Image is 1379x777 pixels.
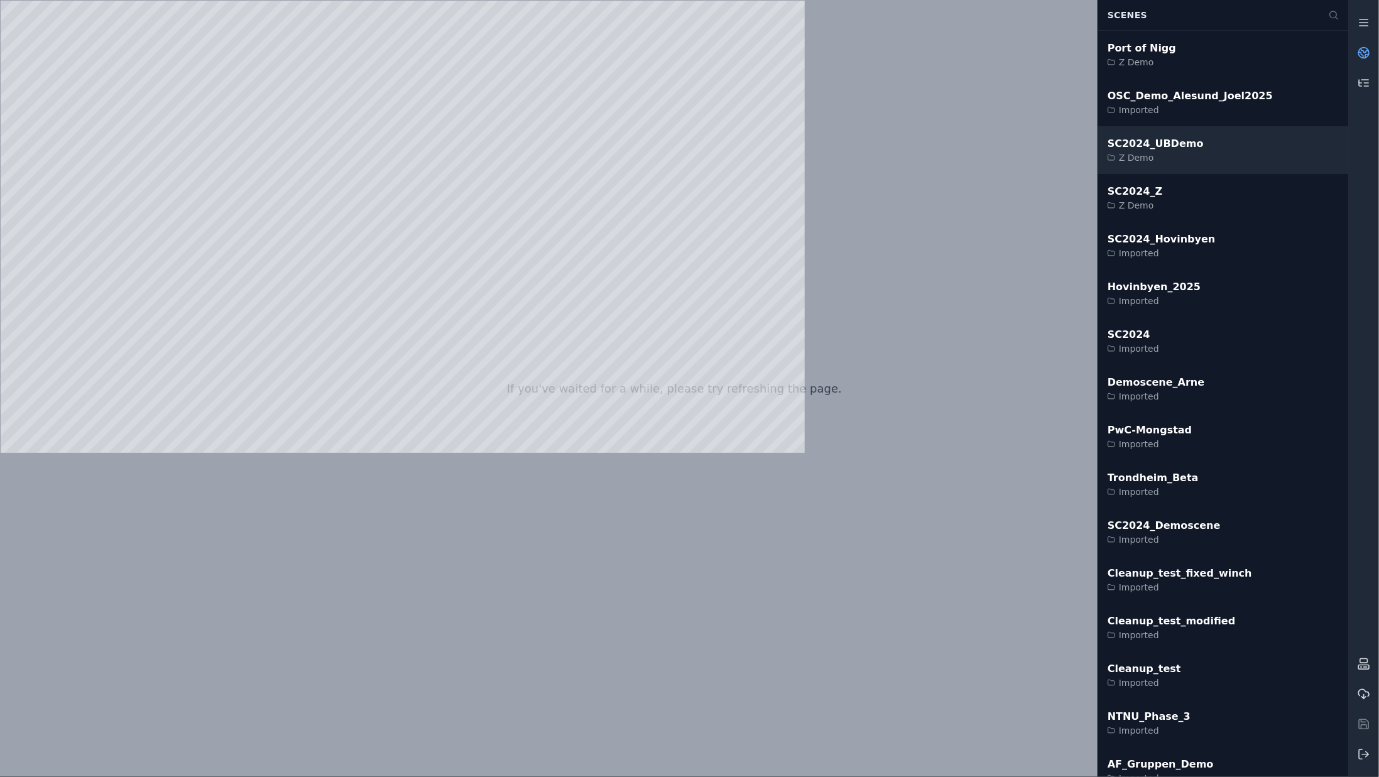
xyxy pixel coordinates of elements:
[1108,470,1199,486] div: Trondheim_Beta
[1108,232,1216,247] div: SC2024_Hovinbyen
[1108,709,1191,724] div: NTNU_Phase_3
[1108,89,1273,104] div: OSC_Demo_Alesund_Joel2025
[1108,486,1199,498] div: Imported
[1108,199,1162,212] div: Z Demo
[1108,566,1252,581] div: Cleanup_test_fixed_winch
[1108,581,1252,594] div: Imported
[1108,724,1191,737] div: Imported
[1108,280,1201,295] div: Hovinbyen_2025
[1108,295,1201,307] div: Imported
[1108,629,1236,641] div: Imported
[1108,327,1159,342] div: SC2024
[1108,438,1192,450] div: Imported
[1108,104,1273,116] div: Imported
[1108,423,1192,438] div: PwC-Mongstad
[1108,518,1221,533] div: SC2024_Demoscene
[1108,136,1204,151] div: SC2024_UBDemo
[1108,375,1204,390] div: Demoscene_Arne
[1108,41,1176,56] div: Port of Nigg
[1108,247,1216,259] div: Imported
[1108,614,1236,629] div: Cleanup_test_modified
[1108,56,1176,68] div: Z Demo
[1108,661,1181,676] div: Cleanup_test
[1108,676,1181,689] div: Imported
[1108,390,1204,403] div: Imported
[1108,342,1159,355] div: Imported
[1108,184,1162,199] div: SC2024_Z
[1108,151,1204,164] div: Z Demo
[1108,757,1214,772] div: AF_Gruppen_Demo
[1108,533,1221,546] div: Imported
[1100,3,1321,27] div: Scenes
